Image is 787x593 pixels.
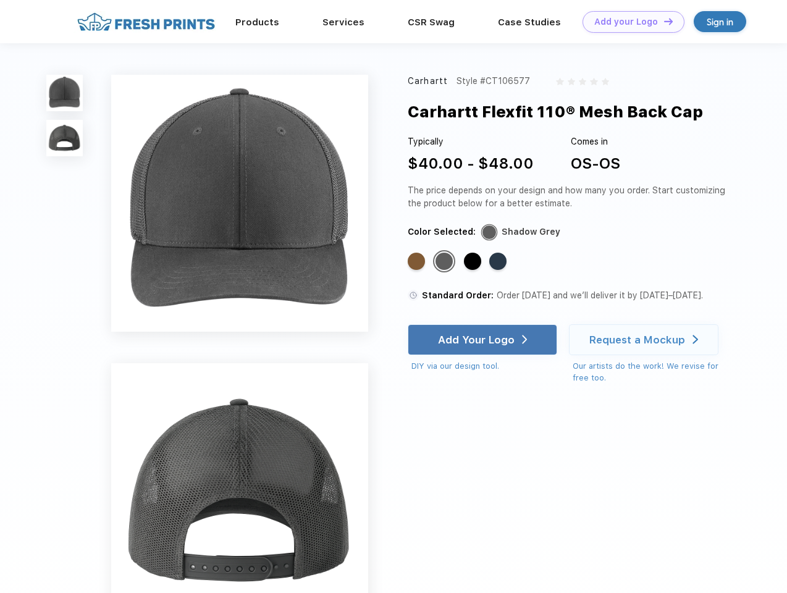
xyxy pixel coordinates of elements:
[664,18,673,25] img: DT
[692,335,698,344] img: white arrow
[579,78,586,85] img: gray_star.svg
[571,153,620,175] div: OS-OS
[573,360,730,384] div: Our artists do the work! We revise for free too.
[438,334,515,346] div: Add Your Logo
[408,75,448,88] div: Carhartt
[408,290,419,301] img: standard order
[74,11,219,33] img: fo%20logo%202.webp
[235,17,279,28] a: Products
[457,75,530,88] div: Style #CT106577
[589,334,685,346] div: Request a Mockup
[707,15,733,29] div: Sign in
[408,135,534,148] div: Typically
[590,78,597,85] img: gray_star.svg
[694,11,746,32] a: Sign in
[489,253,507,270] div: Navy
[602,78,609,85] img: gray_star.svg
[594,17,658,27] div: Add your Logo
[408,225,476,238] div: Color Selected:
[436,253,453,270] div: Shadow Grey
[46,75,83,111] img: func=resize&h=100
[408,100,703,124] div: Carhartt Flexfit 110® Mesh Back Cap
[408,184,730,210] div: The price depends on your design and how many you order. Start customizing the product below for ...
[46,120,83,156] img: func=resize&h=100
[568,78,575,85] img: gray_star.svg
[464,253,481,270] div: Black
[571,135,620,148] div: Comes in
[556,78,563,85] img: gray_star.svg
[408,153,534,175] div: $40.00 - $48.00
[411,360,557,372] div: DIY via our design tool.
[522,335,528,344] img: white arrow
[502,225,560,238] div: Shadow Grey
[497,290,703,300] span: Order [DATE] and we’ll deliver it by [DATE]–[DATE].
[422,290,494,300] span: Standard Order:
[408,253,425,270] div: Carhartt Brown
[111,75,368,332] img: func=resize&h=640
